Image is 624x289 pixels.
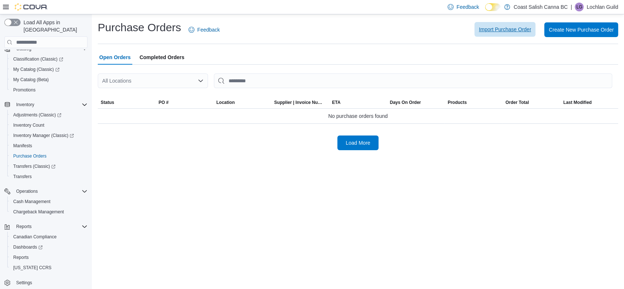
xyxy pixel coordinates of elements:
span: Days On Order [390,100,421,105]
span: Purchase Orders [10,152,87,160]
a: Chargeback Management [10,207,67,216]
span: Chargeback Management [13,209,64,215]
span: Manifests [10,141,87,150]
span: Promotions [10,86,87,94]
span: Cash Management [13,199,50,205]
span: Dashboards [10,243,87,252]
a: My Catalog (Classic) [7,64,90,75]
span: Feedback [197,26,220,33]
button: Supplier | Invoice Number [271,97,329,108]
span: Operations [16,188,38,194]
span: Canadian Compliance [10,232,87,241]
a: Transfers (Classic) [7,161,90,171]
a: Purchase Orders [10,152,50,160]
a: My Catalog (Classic) [10,65,62,74]
button: Import Purchase Order [474,22,535,37]
a: Manifests [10,141,35,150]
button: Settings [1,277,90,288]
span: Classification (Classic) [13,56,63,62]
button: Reports [13,222,35,231]
span: PO # [158,100,168,105]
span: Washington CCRS [10,263,87,272]
span: Load More [346,139,370,147]
button: Open list of options [198,78,204,84]
span: My Catalog (Classic) [13,66,60,72]
span: Reports [13,254,29,260]
a: Dashboards [7,242,90,252]
span: Reports [10,253,87,262]
button: Location [214,97,271,108]
a: Transfers (Classic) [10,162,58,171]
span: Purchase Orders [13,153,47,159]
img: Cova [15,3,48,11]
span: Canadian Compliance [13,234,57,240]
span: Inventory Manager (Classic) [13,133,74,138]
p: | [571,3,572,11]
span: Load All Apps in [GEOGRAPHIC_DATA] [21,19,87,33]
a: Settings [13,278,35,287]
p: Lochlan Guild [587,3,618,11]
span: Settings [16,280,32,286]
span: Completed Orders [140,50,184,65]
button: Operations [1,186,90,196]
a: [US_STATE] CCRS [10,263,54,272]
h1: Purchase Orders [98,20,181,35]
a: Inventory Count [10,121,47,130]
span: My Catalog (Beta) [10,75,87,84]
span: LG [576,3,582,11]
span: Reports [16,224,32,230]
span: Transfers [10,172,87,181]
span: Reports [13,222,87,231]
span: Promotions [13,87,36,93]
span: Status [101,100,114,105]
span: Import Purchase Order [479,26,531,33]
span: Products [448,100,467,105]
span: Manifests [13,143,32,149]
span: Last Modified [563,100,592,105]
span: Inventory [16,102,34,108]
p: Coast Salish Canna BC [514,3,568,11]
a: Transfers [10,172,35,181]
span: Create New Purchase Order [549,26,614,33]
button: Cash Management [7,196,90,207]
button: Manifests [7,141,90,151]
span: No purchase orders found [328,112,388,120]
button: Inventory [13,100,37,109]
span: ETA [332,100,340,105]
span: Settings [13,278,87,287]
button: Order Total [502,97,560,108]
button: PO # [155,97,213,108]
span: Cash Management [10,197,87,206]
a: Canadian Compliance [10,232,60,241]
span: Classification (Classic) [10,55,87,64]
button: Inventory Count [7,120,90,130]
a: Inventory Manager (Classic) [10,131,77,140]
a: Cash Management [10,197,53,206]
span: Supplier | Invoice Number [274,100,326,105]
span: Dashboards [13,244,43,250]
a: Dashboards [10,243,46,252]
button: Reports [7,252,90,263]
span: Inventory Count [10,121,87,130]
button: [US_STATE] CCRS [7,263,90,273]
a: Inventory Manager (Classic) [7,130,90,141]
button: Operations [13,187,41,196]
span: Transfers [13,174,32,180]
span: Open Orders [99,50,131,65]
span: Inventory Manager (Classic) [10,131,87,140]
button: Inventory [1,100,90,110]
a: Promotions [10,86,39,94]
button: Days On Order [387,97,445,108]
button: Products [445,97,502,108]
a: Reports [10,253,32,262]
span: Inventory [13,100,87,109]
button: Load More [337,136,379,150]
div: Location [216,100,235,105]
a: Adjustments (Classic) [7,110,90,120]
button: Create New Purchase Order [544,22,618,37]
span: Adjustments (Classic) [13,112,61,118]
span: Adjustments (Classic) [10,111,87,119]
button: Status [98,97,155,108]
